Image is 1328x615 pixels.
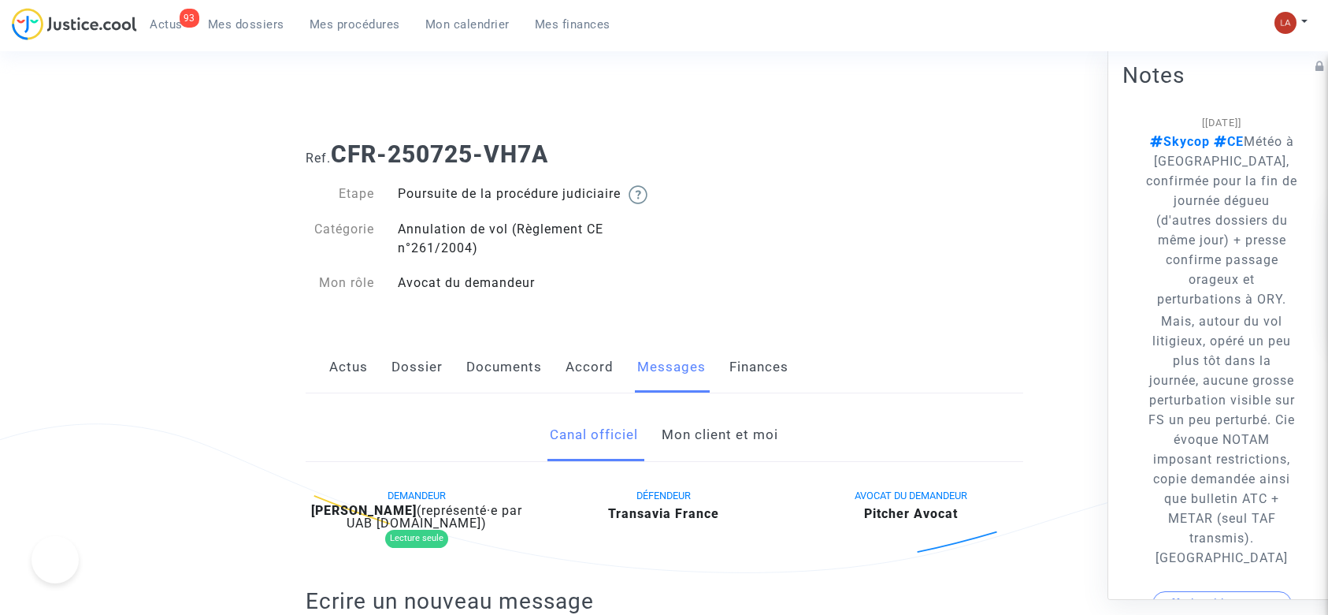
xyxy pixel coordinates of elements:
span: CE [1214,134,1244,149]
div: Annulation de vol (Règlement CE n°261/2004) [386,220,664,258]
a: Mon calendrier [413,13,522,36]
img: jc-logo.svg [12,8,137,40]
a: 93Actus [137,13,195,36]
a: Mes dossiers [195,13,297,36]
span: (représenté·e par UAB [DOMAIN_NAME]) [347,503,522,531]
img: help.svg [629,185,647,204]
a: Mes finances [522,13,623,36]
div: Catégorie [294,220,387,258]
img: 3f9b7d9779f7b0ffc2b90d026f0682a9 [1274,12,1296,34]
span: AVOCAT DU DEMANDEUR [855,490,967,501]
div: Mon rôle [294,274,387,293]
div: Poursuite de la procédure judiciaire [386,184,664,204]
a: Canal officiel [550,409,638,461]
a: Dossier [391,341,443,393]
div: Lecture seule [385,530,448,548]
a: Documents [466,341,542,393]
b: Pitcher Avocat [864,506,958,521]
span: Skycop [1150,134,1210,149]
span: Mes dossiers [208,17,284,32]
h2: Ecrire un nouveau message [306,587,1023,615]
span: DÉFENDEUR [636,490,691,501]
span: Actus [150,17,183,32]
a: Mon client et moi [662,409,778,461]
span: Mes procédures [310,17,400,32]
div: Etape [294,184,387,204]
span: [[DATE]] [1202,117,1241,129]
span: Mon calendrier [425,17,510,32]
div: Avocat du demandeur [386,274,664,293]
a: Accord [566,341,614,393]
span: DEMANDEUR [388,490,446,501]
div: 93 [180,9,199,28]
b: [PERSON_NAME] [311,503,417,518]
a: Mes procédures [297,13,413,36]
h2: Notes [1122,61,1321,89]
span: Ref. [306,151,331,166]
a: Actus [329,341,368,393]
a: Messages [637,341,706,393]
span: Mes finances [535,17,610,32]
b: CFR-250725-VH7A [331,140,548,168]
a: Finances [729,341,788,393]
b: Transavia France [608,506,719,521]
iframe: Help Scout Beacon - Open [32,536,79,583]
p: Mais, autour du vol litigieux, opéré un peu plus tôt dans la journée, aucune grosse perturbation ... [1146,311,1297,568]
span: Météo à [GEOGRAPHIC_DATA], confirmée pour la fin de journée dégueu (d'autres dossiers du même jou... [1146,134,1297,307]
